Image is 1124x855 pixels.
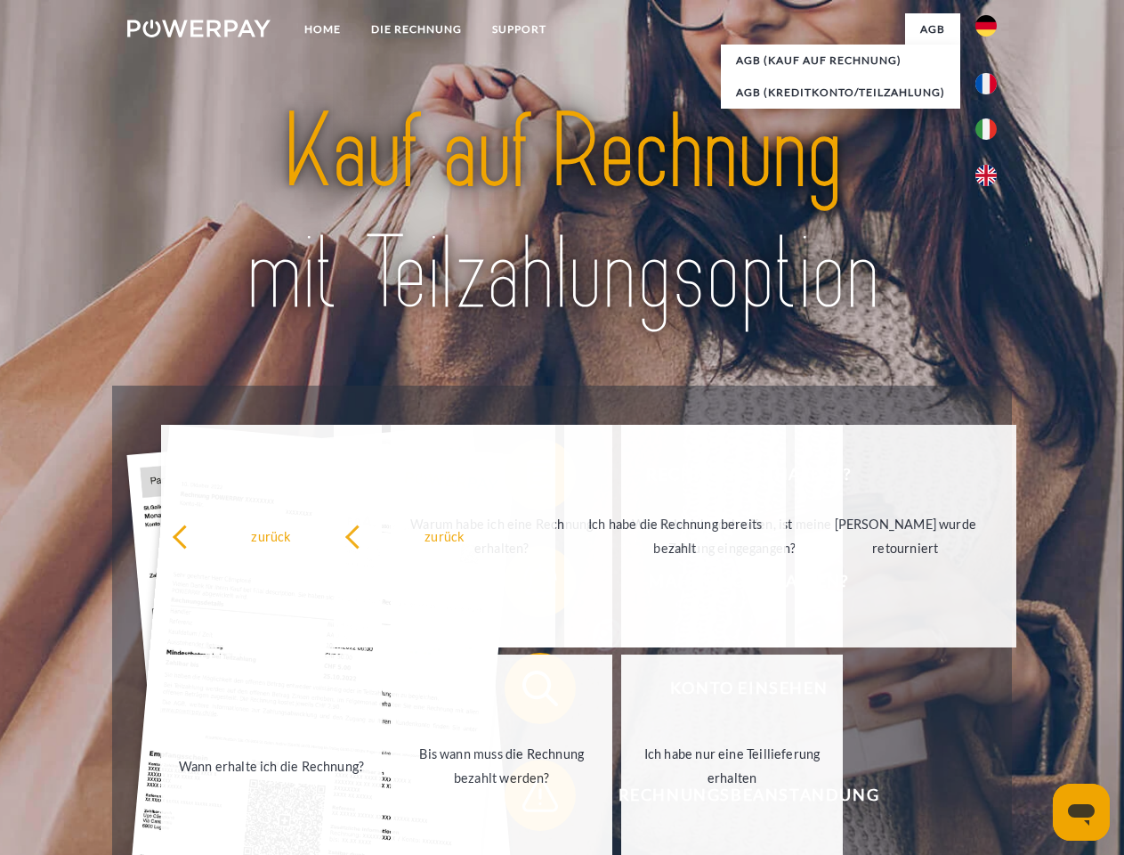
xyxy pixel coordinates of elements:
[172,753,372,778] div: Wann erhalte ich die Rechnung?
[170,85,954,341] img: title-powerpay_de.svg
[975,73,997,94] img: fr
[356,13,477,45] a: DIE RECHNUNG
[127,20,271,37] img: logo-powerpay-white.svg
[289,13,356,45] a: Home
[401,742,602,790] div: Bis wann muss die Rechnung bezahlt werden?
[344,524,545,548] div: zurück
[721,45,960,77] a: AGB (Kauf auf Rechnung)
[905,13,960,45] a: agb
[805,512,1006,560] div: [PERSON_NAME] wurde retourniert
[975,15,997,37] img: de
[632,742,832,790] div: Ich habe nur eine Teillieferung erhalten
[1053,784,1110,841] iframe: Schaltfläche zum Öffnen des Messaging-Fensters
[172,524,372,548] div: zurück
[975,165,997,186] img: en
[477,13,562,45] a: SUPPORT
[721,77,960,109] a: AGB (Kreditkonto/Teilzahlung)
[975,118,997,140] img: it
[575,512,775,560] div: Ich habe die Rechnung bereits bezahlt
